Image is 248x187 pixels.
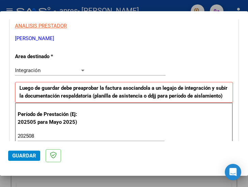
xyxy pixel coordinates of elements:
span: Integración [15,67,41,73]
span: ANALISIS PRESTADOR [15,23,67,29]
p: Area destinado * [15,53,80,61]
div: Open Intercom Messenger [225,164,241,180]
strong: Luego de guardar debe preaprobar la factura asociandola a un legajo de integración y subir la doc... [19,85,228,99]
p: Período de Prestación (Ej: 202505 para Mayo 2025) [18,111,81,126]
p: [PERSON_NAME] [15,35,233,42]
button: Guardar [8,151,40,161]
span: Guardar [12,153,36,159]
